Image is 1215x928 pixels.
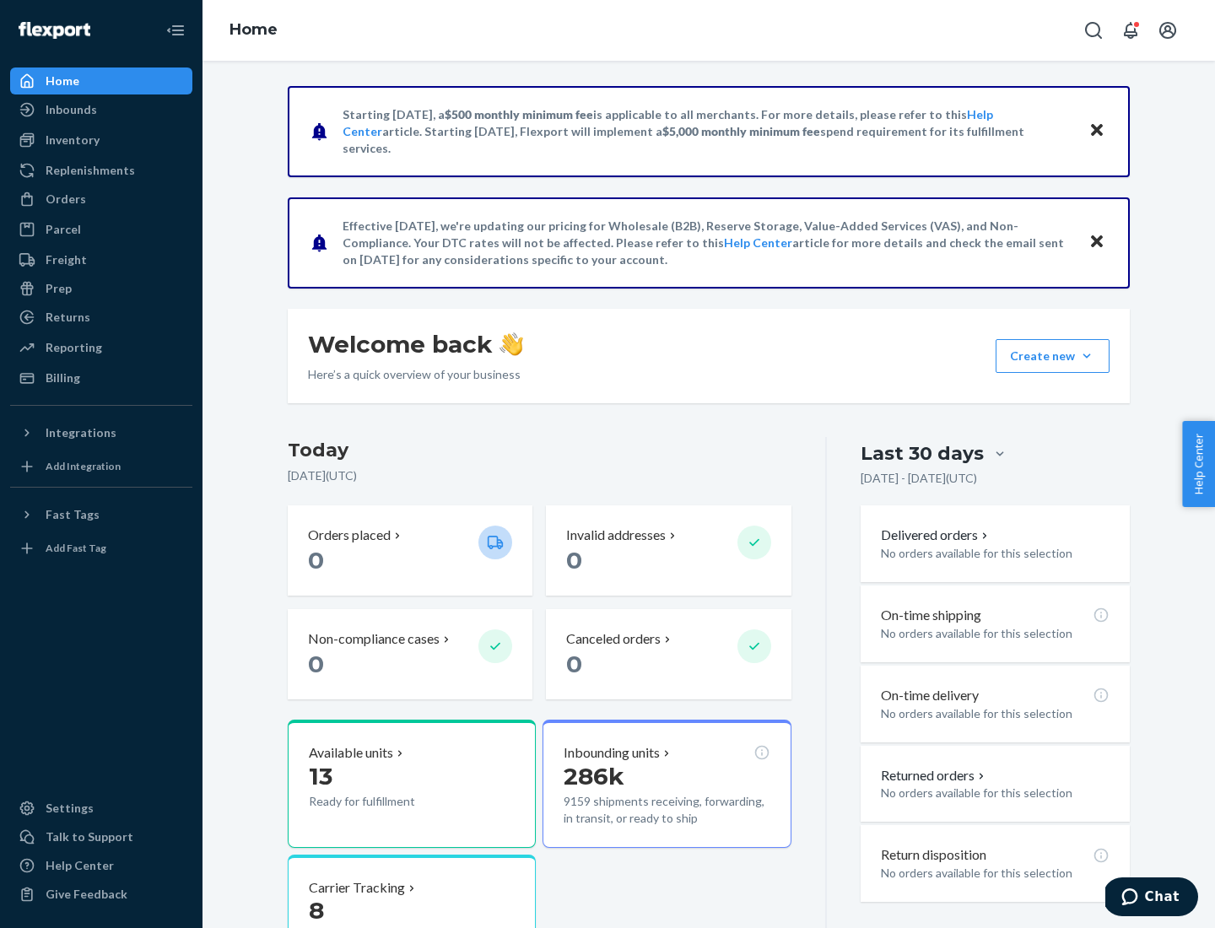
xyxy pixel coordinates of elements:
a: Inventory [10,127,192,154]
button: Available units13Ready for fulfillment [288,720,536,848]
div: Fast Tags [46,506,100,523]
a: Orders [10,186,192,213]
button: Open account menu [1151,13,1185,47]
div: Add Fast Tag [46,541,106,555]
a: Home [229,20,278,39]
p: No orders available for this selection [881,705,1110,722]
button: Create new [996,339,1110,373]
iframe: Opens a widget where you can chat to one of our agents [1105,877,1198,920]
button: Invalid addresses 0 [546,505,791,596]
a: Replenishments [10,157,192,184]
div: Returns [46,309,90,326]
p: Available units [309,743,393,763]
ol: breadcrumbs [216,6,291,55]
p: No orders available for this selection [881,865,1110,882]
a: Home [10,67,192,94]
img: Flexport logo [19,22,90,39]
div: Integrations [46,424,116,441]
div: Give Feedback [46,886,127,903]
p: No orders available for this selection [881,625,1110,642]
a: Settings [10,795,192,822]
div: Home [46,73,79,89]
a: Prep [10,275,192,302]
div: Inventory [46,132,100,148]
p: Starting [DATE], a is applicable to all merchants. For more details, please refer to this article... [343,106,1072,157]
div: Last 30 days [861,440,984,467]
div: Inbounds [46,101,97,118]
button: Orders placed 0 [288,505,532,596]
span: 13 [309,762,332,790]
h3: Today [288,437,791,464]
a: Add Integration [10,453,192,480]
button: Non-compliance cases 0 [288,609,532,699]
a: Help Center [724,235,792,250]
p: On-time delivery [881,686,979,705]
button: Fast Tags [10,501,192,528]
span: 0 [308,546,324,575]
p: Return disposition [881,845,986,865]
p: Orders placed [308,526,391,545]
p: Inbounding units [564,743,660,763]
button: Returned orders [881,766,988,785]
p: Non-compliance cases [308,629,440,649]
div: Reporting [46,339,102,356]
span: 8 [309,896,324,925]
p: Effective [DATE], we're updating our pricing for Wholesale (B2B), Reserve Storage, Value-Added Se... [343,218,1072,268]
h1: Welcome back [308,329,523,359]
a: Parcel [10,216,192,243]
button: Open Search Box [1077,13,1110,47]
button: Canceled orders 0 [546,609,791,699]
a: Billing [10,364,192,391]
div: Freight [46,251,87,268]
span: 286k [564,762,624,790]
p: [DATE] - [DATE] ( UTC ) [861,470,977,487]
div: Settings [46,800,94,817]
div: Help Center [46,857,114,874]
p: No orders available for this selection [881,785,1110,801]
span: $500 monthly minimum fee [445,107,593,121]
a: Inbounds [10,96,192,123]
button: Open notifications [1114,13,1147,47]
div: Billing [46,370,80,386]
div: Add Integration [46,459,121,473]
button: Close [1086,119,1108,143]
span: $5,000 monthly minimum fee [662,124,820,138]
a: Add Fast Tag [10,535,192,562]
button: Inbounding units286k9159 shipments receiving, forwarding, in transit, or ready to ship [543,720,791,848]
img: hand-wave emoji [499,332,523,356]
p: Canceled orders [566,629,661,649]
p: On-time shipping [881,606,981,625]
button: Integrations [10,419,192,446]
div: Prep [46,280,72,297]
a: Freight [10,246,192,273]
button: Close [1086,230,1108,255]
p: No orders available for this selection [881,545,1110,562]
a: Help Center [10,852,192,879]
a: Reporting [10,334,192,361]
button: Delivered orders [881,526,991,545]
span: 0 [308,650,324,678]
button: Help Center [1182,421,1215,507]
button: Close Navigation [159,13,192,47]
p: Carrier Tracking [309,878,405,898]
div: Parcel [46,221,81,238]
div: Orders [46,191,86,208]
span: 0 [566,650,582,678]
p: Invalid addresses [566,526,666,545]
p: [DATE] ( UTC ) [288,467,791,484]
p: Ready for fulfillment [309,793,465,810]
p: 9159 shipments receiving, forwarding, in transit, or ready to ship [564,793,769,827]
span: 0 [566,546,582,575]
div: Talk to Support [46,828,133,845]
p: Here’s a quick overview of your business [308,366,523,383]
button: Talk to Support [10,823,192,850]
a: Returns [10,304,192,331]
div: Replenishments [46,162,135,179]
button: Give Feedback [10,881,192,908]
